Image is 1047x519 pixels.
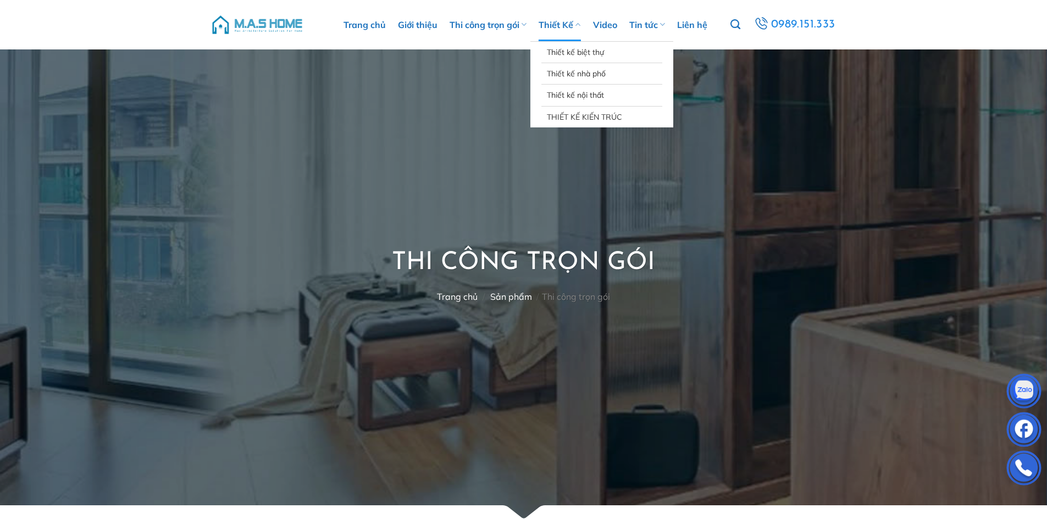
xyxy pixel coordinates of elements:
[547,42,657,63] a: Thiết kế biệt thự
[392,247,655,280] h1: Thi công trọn gói
[392,292,655,302] nav: Thi công trọn gói
[629,8,665,41] a: Tin tức
[539,8,580,41] a: Thiết Kế
[437,291,478,302] a: Trang chủ
[344,8,386,41] a: Trang chủ
[547,85,657,105] a: Thiết kế nội thất
[210,8,304,41] img: M.A.S HOME – Tổng Thầu Thiết Kế Và Xây Nhà Trọn Gói
[769,15,838,35] span: 0989.151.333
[1007,376,1040,409] img: Zalo
[1007,415,1040,448] img: Facebook
[547,107,657,127] a: THIẾT KẾ KIẾN TRÚC
[450,8,527,41] a: Thi công trọn gói
[536,291,539,302] span: /
[730,13,740,36] a: Tìm kiếm
[1007,453,1040,486] img: Phone
[750,14,839,35] a: 0989.151.333
[483,291,485,302] span: /
[490,291,532,302] a: Sản phẩm
[593,8,617,41] a: Video
[398,8,437,41] a: Giới thiệu
[677,8,707,41] a: Liên hệ
[547,63,657,84] a: Thiết kế nhà phố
